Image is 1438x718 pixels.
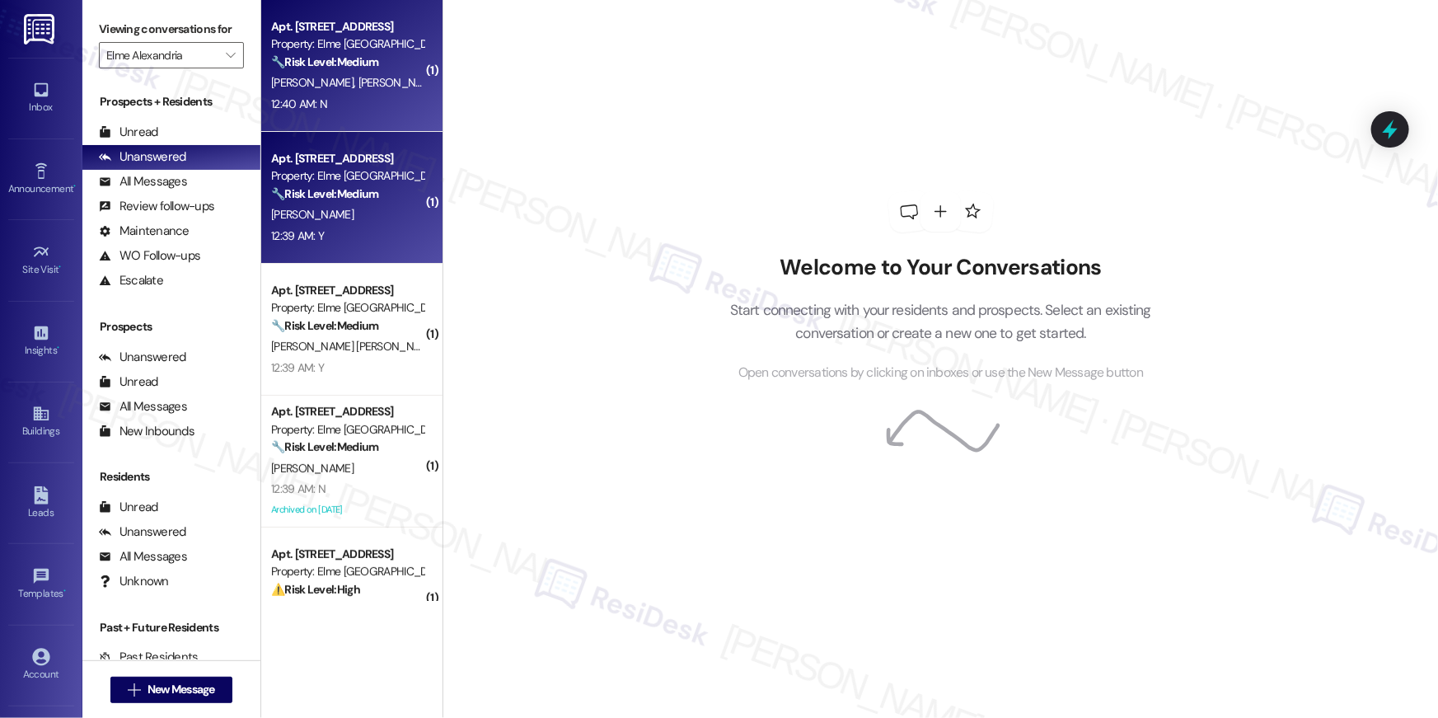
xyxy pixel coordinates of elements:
div: Unknown [99,573,169,590]
div: 12:40 AM: N [271,96,327,111]
strong: 🔧 Risk Level: Medium [271,318,378,333]
strong: 🔧 Risk Level: Medium [271,54,378,69]
div: Property: Elme [GEOGRAPHIC_DATA] [271,167,424,185]
button: New Message [110,677,232,703]
div: Apt. [STREET_ADDRESS] [271,18,424,35]
div: Property: Elme [GEOGRAPHIC_DATA] [271,299,424,317]
div: All Messages [99,173,187,190]
a: Inbox [8,76,74,120]
div: Unread [99,499,158,516]
i:  [226,49,235,62]
div: Maintenance [99,223,190,240]
a: Site Visit • [8,238,74,283]
div: WO Follow-ups [99,247,200,265]
span: • [57,342,59,354]
h2: Welcome to Your Conversations [705,255,1177,281]
span: • [63,585,66,597]
span: [PERSON_NAME] [271,75,358,90]
span: New Message [148,681,215,698]
div: All Messages [99,398,187,415]
div: Review follow-ups [99,198,214,215]
a: Templates • [8,562,74,607]
div: Apt. [STREET_ADDRESS] [271,546,424,563]
div: Archived on [DATE] [269,500,425,520]
a: Leads [8,481,74,526]
p: Start connecting with your residents and prospects. Select an existing conversation or create a n... [705,298,1177,345]
div: Apt. [STREET_ADDRESS] [271,403,424,420]
span: • [73,181,76,192]
a: Insights • [8,319,74,364]
div: 12:39 AM: Y [271,360,324,375]
div: 12:39 AM: N [271,481,326,496]
div: New Inbounds [99,423,194,440]
strong: 🔧 Risk Level: Medium [271,186,378,201]
div: Past + Future Residents [82,619,260,636]
div: 12:39 AM: Y [271,228,324,243]
div: Past Residents [99,649,199,666]
span: [PERSON_NAME] [358,75,441,90]
img: ResiDesk Logo [24,14,58,45]
div: Unread [99,373,158,391]
span: Open conversations by clicking on inboxes or use the New Message button [738,363,1143,383]
div: Unanswered [99,523,186,541]
strong: ⚠️ Risk Level: High [271,582,360,597]
div: Property: Elme [GEOGRAPHIC_DATA] [271,35,424,53]
div: Unanswered [99,349,186,366]
div: Unanswered [99,148,186,166]
span: • [59,261,62,273]
div: Prospects [82,318,260,336]
div: Apt. [STREET_ADDRESS] [271,282,424,299]
span: [PERSON_NAME] [271,461,354,476]
label: Viewing conversations for [99,16,244,42]
div: Apt. [STREET_ADDRESS] [271,150,424,167]
strong: 🔧 Risk Level: Medium [271,439,378,454]
i:  [128,683,140,697]
div: Prospects + Residents [82,93,260,110]
div: All Messages [99,548,187,565]
span: [PERSON_NAME] [271,207,354,222]
div: Residents [82,468,260,486]
div: Escalate [99,272,163,289]
div: Unread [99,124,158,141]
a: Account [8,643,74,687]
span: [PERSON_NAME] [PERSON_NAME] [271,339,438,354]
div: Property: Elme [GEOGRAPHIC_DATA] [271,421,424,439]
div: Property: Elme [GEOGRAPHIC_DATA] [271,563,424,580]
input: All communities [106,42,218,68]
a: Buildings [8,400,74,444]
